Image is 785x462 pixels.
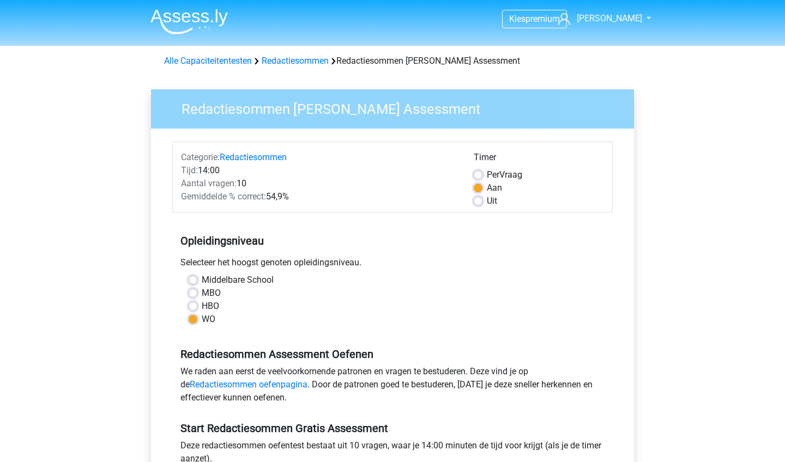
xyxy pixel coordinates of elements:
[181,191,266,202] span: Gemiddelde % correct:
[474,151,604,168] div: Timer
[509,14,526,24] span: Kies
[262,56,329,66] a: Redactiesommen
[173,190,466,203] div: 54,9%
[202,313,215,326] label: WO
[173,177,466,190] div: 10
[180,230,605,252] h5: Opleidingsniveau
[220,152,287,162] a: Redactiesommen
[202,273,274,287] label: Middelbare School
[554,12,643,25] a: [PERSON_NAME]
[173,164,466,177] div: 14:00
[150,9,228,34] img: Assessly
[181,152,220,162] span: Categorie:
[164,56,252,66] a: Alle Capaciteitentesten
[181,165,198,175] span: Tijd:
[160,54,625,68] div: Redactiesommen [PERSON_NAME] Assessment
[172,365,613,409] div: We raden aan eerst de veelvoorkomende patronen en vragen te bestuderen. Deze vind je op de . Door...
[503,11,566,26] a: Kiespremium
[180,422,605,435] h5: Start Redactiesommen Gratis Assessment
[487,169,499,180] span: Per
[180,348,605,361] h5: Redactiesommen Assessment Oefenen
[172,256,613,273] div: Selecteer het hoogst genoten opleidingsniveau.
[577,13,642,23] span: [PERSON_NAME]
[202,300,219,313] label: HBO
[526,14,560,24] span: premium
[168,96,626,118] h3: Redactiesommen [PERSON_NAME] Assessment
[190,379,307,390] a: Redactiesommen oefenpagina
[181,178,237,189] span: Aantal vragen:
[487,194,497,208] label: Uit
[487,168,522,181] label: Vraag
[202,287,221,300] label: MBO
[487,181,502,194] label: Aan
